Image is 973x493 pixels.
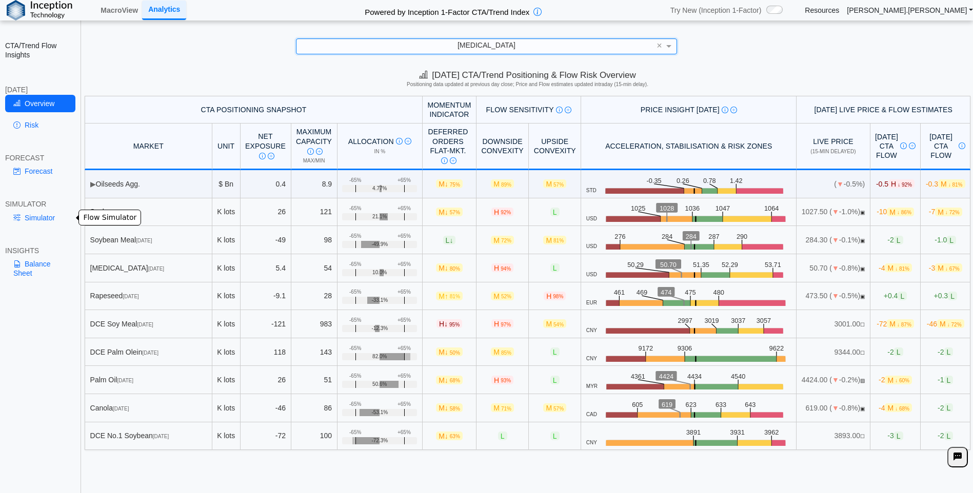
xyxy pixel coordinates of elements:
span: ↓ 86% [897,210,911,215]
div: +65% [398,261,411,268]
text: 3057 [759,317,773,324]
div: SIMULATOR [5,199,75,209]
text: 4434 [688,373,703,380]
td: 9344.00 [797,338,870,366]
td: 98 [291,226,337,254]
div: +65% [398,289,411,295]
span: M [543,179,566,188]
text: 2997 [679,317,693,324]
text: 461 [614,289,625,296]
div: Net Exposure [245,132,286,160]
a: Balance Sheet [5,255,75,282]
span: MYR [586,383,598,389]
th: [DATE] Live Price & Flow Estimates [797,96,970,124]
div: [DATE] CTA Flow [875,132,916,160]
h5: Positioning data updated at previous day close; Price and Flow estimates updated intraday (15-min... [87,81,969,88]
span: -2 [887,236,903,244]
td: 26 [241,366,291,394]
td: 143 [291,338,337,366]
span: -2 [938,403,953,412]
td: K lots [212,394,241,422]
span: M [543,403,566,412]
div: +65% [398,345,411,352]
text: 1047 [716,204,730,212]
a: Forecast [5,162,75,180]
text: 469 [637,289,647,296]
span: -4 [879,403,912,412]
div: -65% [349,233,361,239]
td: 619.00 ( -0.8%) [797,394,870,422]
span: 93% [501,378,511,383]
span: OPEN: Market session is currently open. [860,238,865,243]
span: -2 [887,347,903,356]
div: -65% [349,206,361,212]
td: 983 [291,310,337,338]
text: 1028 [660,204,674,212]
span: M [543,319,566,328]
span: -33.1% [371,297,388,303]
td: 473.50 ( -0.5%) [797,282,870,311]
span: +0.3 [934,292,957,300]
span: 75% [450,182,460,188]
td: -49 [241,226,291,254]
a: [PERSON_NAME].[PERSON_NAME] [847,6,973,15]
a: Resources [805,6,839,15]
text: 50.70 [661,261,678,269]
div: -65% [349,373,361,379]
span: M [436,292,463,300]
span: M [436,263,463,272]
th: Unit [212,124,241,170]
span: H [491,263,513,272]
text: 1064 [764,204,779,212]
span: 21.1% [372,214,387,220]
span: +0.4 [884,292,907,300]
span: USD [586,272,597,278]
span: M [436,179,463,188]
span: L [944,347,954,356]
span: 92% [501,210,511,215]
text: 619 [662,401,673,408]
text: 53.71 [767,261,783,269]
img: Read More [450,157,456,164]
text: 3037 [732,317,747,324]
span: L [898,292,907,300]
a: Simulator [5,209,75,227]
div: [MEDICAL_DATA] [90,263,207,273]
span: -46 [927,319,964,328]
td: 86 [291,394,337,422]
img: Info [396,138,403,145]
img: Read More [730,107,737,113]
span: CLOSED: Session finished for the day. [860,378,865,383]
div: Price Insight [DATE] [586,105,791,114]
div: +65% [398,317,411,323]
th: Downside Convexity [476,124,529,170]
text: 52.29 [723,261,740,269]
span: Max/Min [303,158,325,163]
span: 71% [501,406,511,412]
span: M [491,403,514,412]
span: ▶ [90,180,96,188]
a: MacroView [96,2,142,19]
span: [DATE] [113,406,129,412]
img: Info [556,107,563,113]
text: 4424 [660,373,674,380]
img: Read More [405,138,411,145]
span: NO FEED: Live data feed not provided for this market. [860,322,865,327]
td: 118 [241,338,291,366]
span: × [657,41,662,50]
div: Soybean [90,207,207,216]
text: 1025 [631,204,646,212]
div: +65% [398,401,411,407]
span: [DATE] [142,350,158,356]
td: K lots [212,198,241,227]
span: -3 [929,263,962,272]
text: -0.35 [647,177,662,184]
span: [DATE] [136,238,152,243]
span: ↓ 72% [947,322,962,327]
span: ▼ [832,264,839,272]
text: 290 [738,233,749,240]
td: 26 [241,198,291,227]
span: M [491,236,514,244]
text: 287 [710,233,721,240]
td: $ Bn [212,170,241,198]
